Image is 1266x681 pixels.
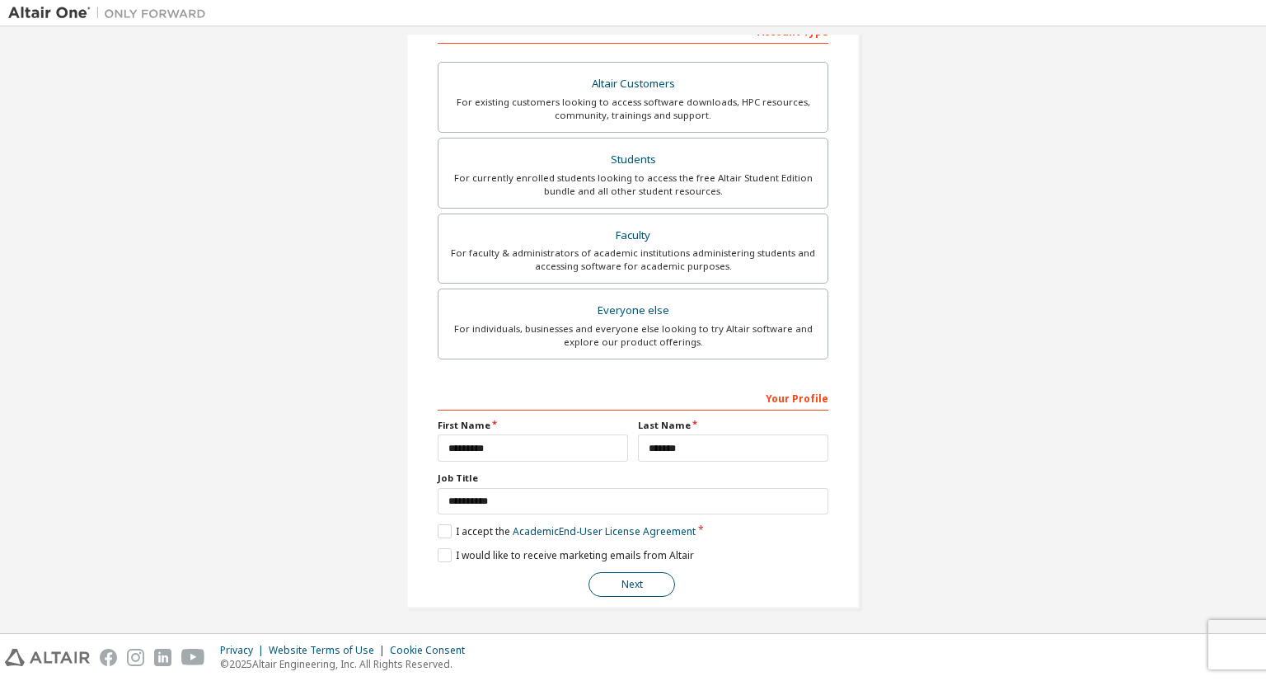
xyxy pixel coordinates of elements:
label: Last Name [638,419,828,432]
label: First Name [438,419,628,432]
div: Website Terms of Use [269,644,390,657]
div: Altair Customers [448,73,818,96]
img: linkedin.svg [154,649,171,666]
div: For existing customers looking to access software downloads, HPC resources, community, trainings ... [448,96,818,122]
img: altair_logo.svg [5,649,90,666]
div: Your Profile [438,384,828,411]
div: Students [448,148,818,171]
div: Everyone else [448,299,818,322]
img: facebook.svg [100,649,117,666]
a: Academic End-User License Agreement [513,524,696,538]
div: Faculty [448,224,818,247]
label: Job Title [438,472,828,485]
div: Cookie Consent [390,644,475,657]
div: For faculty & administrators of academic institutions administering students and accessing softwa... [448,247,818,273]
img: youtube.svg [181,649,205,666]
div: Privacy [220,644,269,657]
button: Next [588,572,675,597]
img: instagram.svg [127,649,144,666]
div: For currently enrolled students looking to access the free Altair Student Edition bundle and all ... [448,171,818,198]
label: I accept the [438,524,696,538]
label: I would like to receive marketing emails from Altair [438,548,694,562]
div: For individuals, businesses and everyone else looking to try Altair software and explore our prod... [448,322,818,349]
p: © 2025 Altair Engineering, Inc. All Rights Reserved. [220,657,475,671]
img: Altair One [8,5,214,21]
